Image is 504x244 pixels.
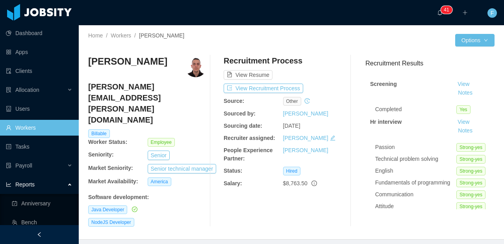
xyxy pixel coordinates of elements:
a: [PERSON_NAME] [283,147,328,153]
b: Salary: [224,180,242,186]
i: icon: line-chart [6,182,11,187]
a: [PERSON_NAME] [283,135,328,141]
button: icon: file-textView Resume [224,70,272,80]
a: icon: robotUsers [6,101,72,117]
b: Worker Status: [88,139,127,145]
div: Communication [375,190,456,199]
a: icon: exportView Recruitment Process [224,85,303,91]
span: Strong-yes [456,202,485,211]
span: F [491,8,494,18]
a: Workers [111,32,131,39]
a: View [455,81,472,87]
b: Seniority: [88,151,114,158]
span: Strong-yes [456,167,485,175]
b: Source: [224,98,244,104]
span: Java Developer [88,205,127,214]
b: People Experience Partner: [224,147,273,162]
p: 4 [444,6,447,14]
span: Billable [88,129,110,138]
span: other [283,97,301,106]
span: info-circle [311,181,317,186]
span: Hired [283,167,301,175]
i: icon: check-circle [132,207,137,212]
span: Yes [456,105,471,114]
a: icon: profileTasks [6,139,72,155]
h3: [PERSON_NAME] [88,55,167,68]
a: icon: file-textView Resume [224,72,272,78]
strong: Hr interview [370,119,402,125]
div: Completed [375,105,456,114]
b: Market Seniority: [88,165,133,171]
button: icon: exportView Recruitment Process [224,84,303,93]
a: icon: carry-outAnniversary [12,196,72,211]
div: Technical problem solving [375,155,456,163]
a: icon: userWorkers [6,120,72,136]
b: Market Availability: [88,178,138,184]
b: Sourced by: [224,110,256,117]
i: icon: history [304,98,310,104]
a: icon: appstoreApps [6,44,72,60]
i: icon: edit [330,135,335,141]
span: / [106,32,107,39]
h3: Recruitment Results [365,58,495,68]
span: [DATE] [283,123,300,129]
a: icon: check-circle [130,206,137,212]
a: [PERSON_NAME] [283,110,328,117]
span: Payroll [15,162,32,169]
div: English [375,167,456,175]
span: Strong-yes [456,143,485,152]
button: Senior technical manager [148,164,217,173]
div: Attitude [375,202,456,210]
h4: [PERSON_NAME][EMAIL_ADDRESS][PERSON_NAME][DOMAIN_NAME] [88,81,207,125]
button: Senior [148,151,170,160]
b: Sourcing date: [224,123,262,129]
div: Passion [375,143,456,151]
span: Strong-yes [456,155,485,164]
b: Software development : [88,194,149,200]
i: icon: file-protect [6,163,11,168]
a: icon: auditClients [6,63,72,79]
a: View [455,119,472,125]
span: Strong-yes [456,190,485,199]
button: Notes [455,88,476,98]
span: / [134,32,136,39]
button: Notes [455,126,476,136]
b: Recruiter assigned: [224,135,275,141]
span: [PERSON_NAME] [139,32,184,39]
span: Strong-yes [456,179,485,187]
b: Status: [224,168,242,174]
p: 1 [447,6,449,14]
span: Employee [148,138,175,147]
span: Reports [15,181,35,188]
i: icon: solution [6,87,11,93]
span: NodeJS Developer [88,218,134,227]
img: 4bc3dd80-68af-11ea-804c-b759cbf195be_6650e4e639216-400w.png [185,55,207,77]
span: Allocation [15,87,39,93]
button: Optionsicon: down [455,34,495,47]
span: $8,763.50 [283,180,308,186]
span: America [148,177,171,186]
i: icon: plus [462,10,468,15]
a: Home [88,32,103,39]
sup: 41 [441,6,452,14]
a: icon: pie-chartDashboard [6,25,72,41]
a: icon: teamBench [12,214,72,230]
i: icon: bell [437,10,443,15]
strong: Screening [370,81,397,87]
div: Fundamentals of programming [375,179,456,187]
